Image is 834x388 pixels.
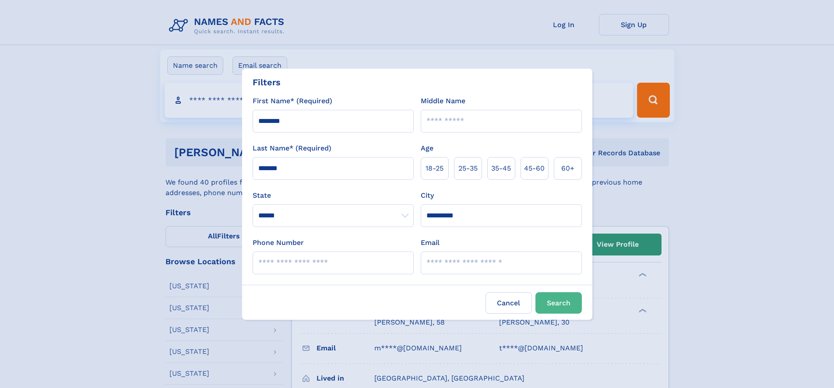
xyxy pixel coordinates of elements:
[491,163,511,174] span: 35‑45
[253,76,281,89] div: Filters
[486,292,532,314] label: Cancel
[561,163,574,174] span: 60+
[421,96,465,106] label: Middle Name
[253,96,332,106] label: First Name* (Required)
[524,163,545,174] span: 45‑60
[421,238,440,248] label: Email
[253,190,414,201] label: State
[421,143,433,154] label: Age
[253,238,304,248] label: Phone Number
[535,292,582,314] button: Search
[421,190,434,201] label: City
[253,143,331,154] label: Last Name* (Required)
[458,163,478,174] span: 25‑35
[426,163,443,174] span: 18‑25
